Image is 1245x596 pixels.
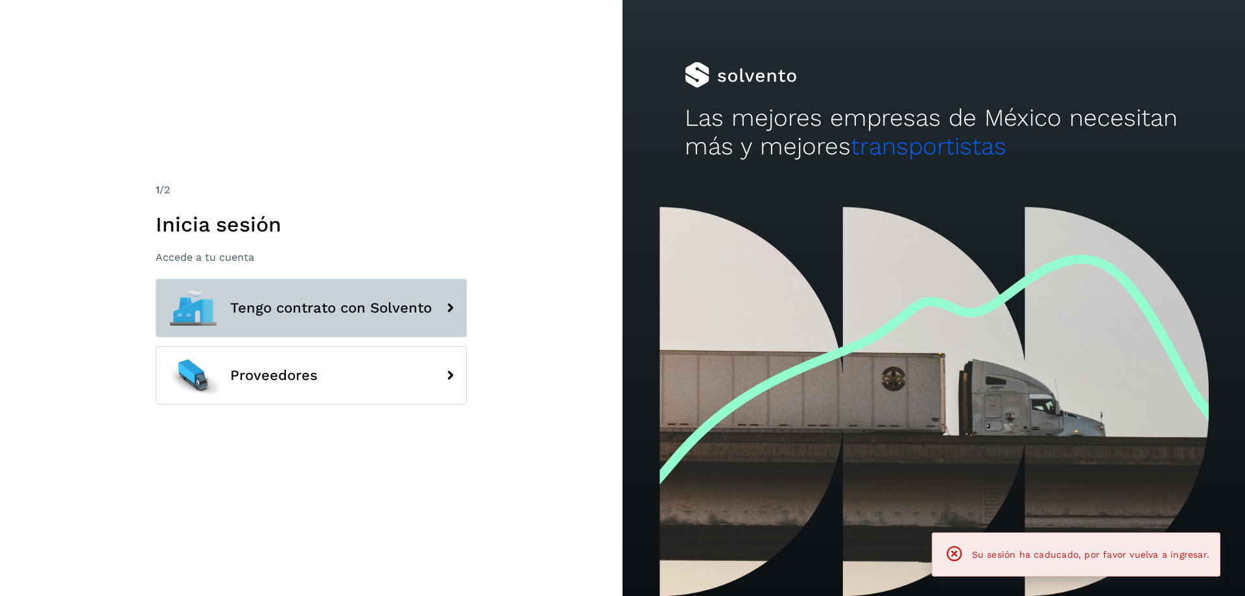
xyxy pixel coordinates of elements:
[685,104,1183,161] h2: Las mejores empresas de México necesitan más y mejores
[156,346,467,405] button: Proveedores
[156,251,467,263] p: Accede a tu cuenta
[156,212,467,237] h1: Inicia sesión
[156,279,467,337] button: Tengo contrato con Solvento
[156,182,467,198] div: /2
[230,368,318,383] span: Proveedores
[156,184,160,196] span: 1
[972,549,1209,560] span: Su sesión ha caducado, por favor vuelva a ingresar.
[851,132,1006,160] span: transportistas
[230,300,432,316] span: Tengo contrato con Solvento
